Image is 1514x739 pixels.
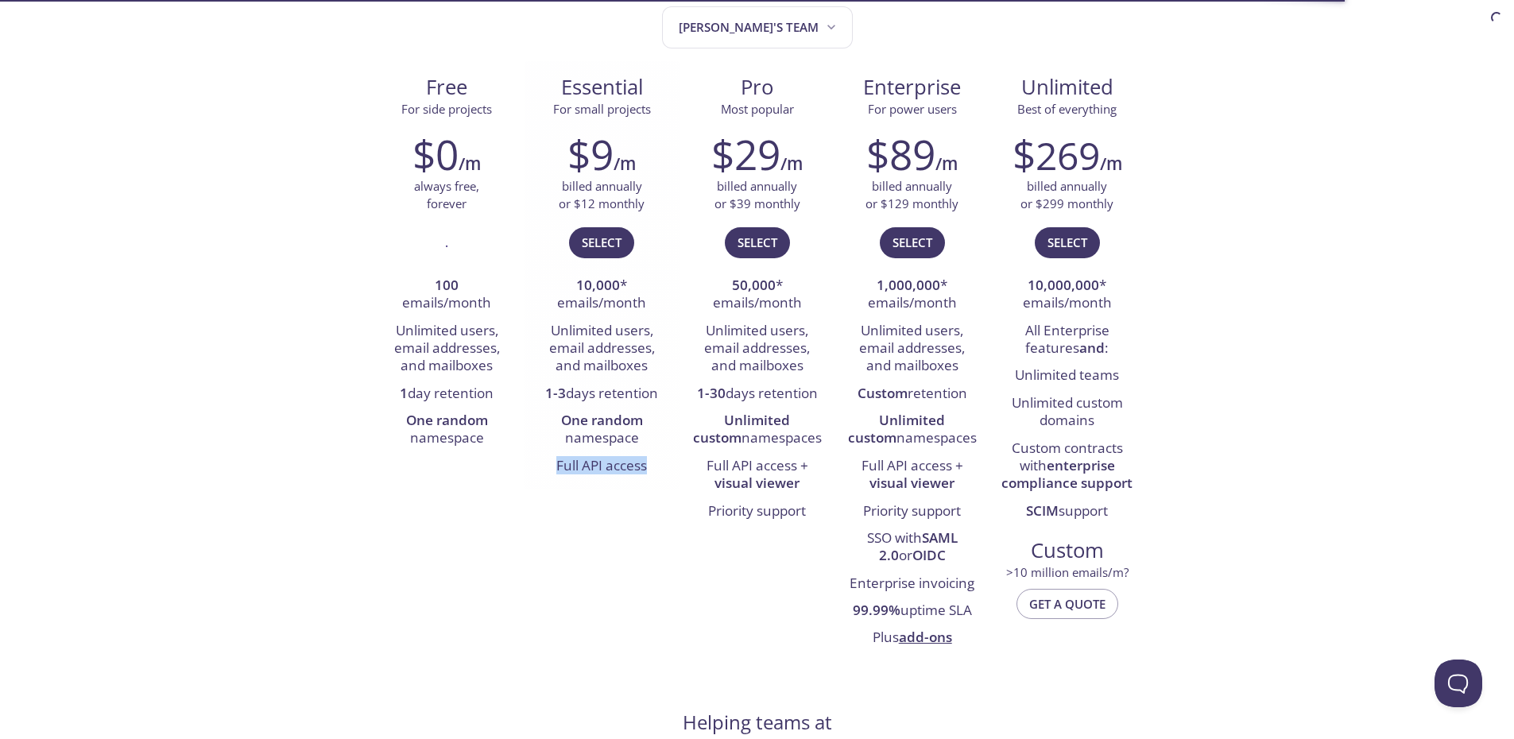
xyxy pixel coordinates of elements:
span: Select [1047,232,1087,253]
span: Select [738,232,777,253]
strong: 50,000 [732,276,776,294]
li: Priority support [846,498,978,525]
h6: /m [935,150,958,177]
span: Most popular [721,101,794,117]
button: Select [569,227,634,257]
li: days retention [536,381,668,408]
h4: Helping teams at [683,710,832,735]
li: Plus [846,625,978,652]
li: * emails/month [536,273,668,318]
li: namespace [536,408,668,453]
strong: One random [561,411,643,429]
li: support [1001,498,1133,525]
span: [PERSON_NAME]'s team [679,17,839,38]
li: Full API access [536,453,668,480]
strong: 10,000,000 [1028,276,1099,294]
strong: and [1079,339,1105,357]
h2: $29 [711,130,780,178]
button: Get a quote [1016,589,1118,619]
iframe: Help Scout Beacon - Open [1435,660,1482,707]
span: > 10 million emails/m? [1006,564,1129,580]
h2: $ [1013,130,1100,178]
a: add-ons [899,628,952,646]
h2: $89 [866,130,935,178]
li: Unlimited users, email addresses, and mailboxes [846,318,978,381]
li: uptime SLA [846,598,978,625]
button: Hashibur's team [662,6,853,48]
li: Full API access + [691,453,823,498]
li: Unlimited users, email addresses, and mailboxes [691,318,823,381]
li: retention [846,381,978,408]
p: billed annually or $299 monthly [1020,178,1113,212]
li: All Enterprise features : [1001,318,1133,363]
strong: 1-30 [697,384,726,402]
span: Enterprise [847,74,977,101]
h6: /m [780,150,803,177]
span: Custom [1002,537,1132,564]
strong: SCIM [1026,501,1059,520]
li: Unlimited custom domains [1001,390,1133,435]
li: Unlimited users, email addresses, and mailboxes [381,318,513,381]
li: * emails/month [691,273,823,318]
span: Select [582,232,621,253]
strong: 1-3 [545,384,566,402]
span: Essential [537,74,667,101]
li: days retention [691,381,823,408]
span: For small projects [553,101,651,117]
p: billed annually or $39 monthly [714,178,800,212]
strong: 10,000 [576,276,620,294]
strong: One random [406,411,488,429]
h6: /m [614,150,636,177]
span: For side projects [401,101,492,117]
span: Select [893,232,932,253]
h6: /m [459,150,481,177]
span: Unlimited [1021,73,1113,101]
strong: visual viewer [714,474,800,492]
h2: $9 [567,130,614,178]
strong: 99.99% [853,601,900,619]
span: 269 [1036,130,1100,181]
button: Select [880,227,945,257]
li: * emails/month [846,273,978,318]
span: Best of everything [1017,101,1117,117]
li: * emails/month [1001,273,1133,318]
button: Select [1035,227,1100,257]
strong: enterprise compliance support [1001,456,1133,492]
li: Full API access + [846,453,978,498]
h6: /m [1100,150,1122,177]
strong: Custom [858,384,908,402]
h2: $0 [412,130,459,178]
li: Unlimited teams [1001,362,1133,389]
li: Unlimited users, email addresses, and mailboxes [536,318,668,381]
li: SSO with or [846,525,978,571]
li: emails/month [381,273,513,318]
li: namespaces [846,408,978,453]
li: namespace [381,408,513,453]
strong: SAML 2.0 [879,528,958,564]
span: For power users [868,101,957,117]
li: Custom contracts with [1001,435,1133,498]
strong: visual viewer [869,474,954,492]
button: Select [725,227,790,257]
p: billed annually or $12 monthly [559,178,645,212]
strong: 100 [435,276,459,294]
strong: 1,000,000 [877,276,940,294]
span: Get a quote [1029,594,1105,614]
strong: Unlimited custom [693,411,791,447]
strong: OIDC [912,546,946,564]
span: Free [382,74,512,101]
strong: 1 [400,384,408,402]
li: day retention [381,381,513,408]
p: always free, forever [414,178,479,212]
p: billed annually or $129 monthly [865,178,958,212]
strong: Unlimited custom [848,411,946,447]
li: namespaces [691,408,823,453]
li: Enterprise invoicing [846,571,978,598]
li: Priority support [691,498,823,525]
span: Pro [692,74,822,101]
